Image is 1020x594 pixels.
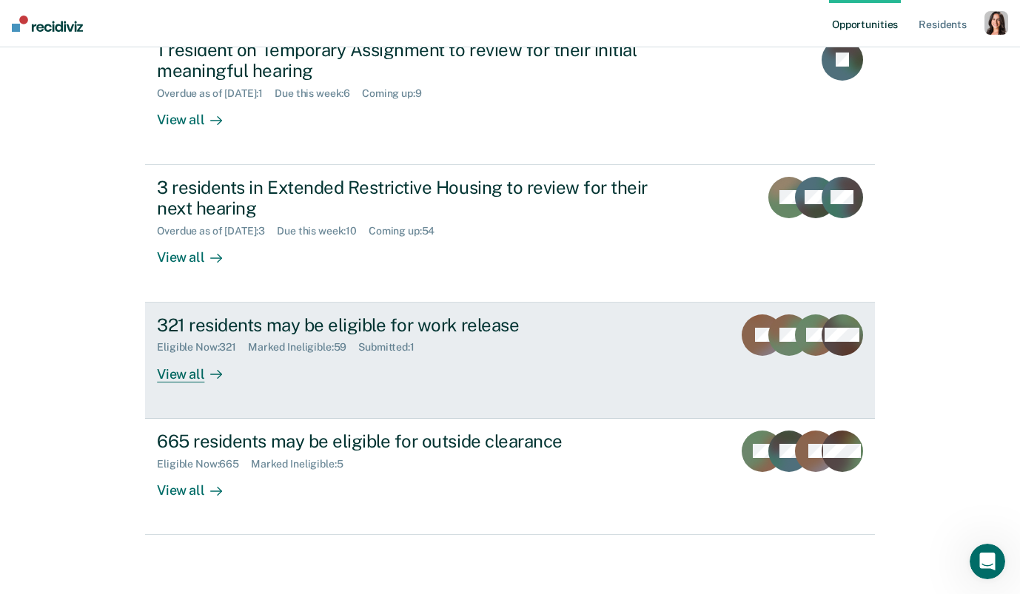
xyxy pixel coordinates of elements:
div: Submitted : 1 [358,341,426,354]
div: 665 residents may be eligible for outside clearance [157,431,677,452]
a: 665 residents may be eligible for outside clearanceEligible Now:665Marked Ineligible:5View all [145,419,875,535]
a: 1 resident on Temporary Assignment to review for their initial meaningful hearingOverdue as of [D... [145,27,875,165]
div: Marked Ineligible : 59 [248,341,358,354]
div: Due this week : 6 [275,87,362,100]
div: View all [157,237,240,266]
div: 1 resident on Temporary Assignment to review for their initial meaningful hearing [157,39,677,82]
img: Recidiviz [12,16,83,32]
div: Overdue as of [DATE] : 1 [157,87,275,100]
div: View all [157,354,240,382]
div: 321 residents may be eligible for work release [157,314,677,336]
div: Eligible Now : 321 [157,341,248,354]
div: Coming up : 54 [369,225,446,237]
div: View all [157,470,240,499]
div: View all [157,100,240,129]
div: Due this week : 10 [277,225,369,237]
div: Eligible Now : 665 [157,458,251,470]
a: 321 residents may be eligible for work releaseEligible Now:321Marked Ineligible:59Submitted:1View... [145,303,875,419]
iframe: Intercom live chat [970,544,1005,579]
div: 3 residents in Extended Restrictive Housing to review for their next hearing [157,177,677,220]
div: Marked Ineligible : 5 [251,458,355,470]
div: Overdue as of [DATE] : 3 [157,225,277,237]
a: 3 residents in Extended Restrictive Housing to review for their next hearingOverdue as of [DATE]:... [145,165,875,303]
div: Coming up : 9 [362,87,434,100]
